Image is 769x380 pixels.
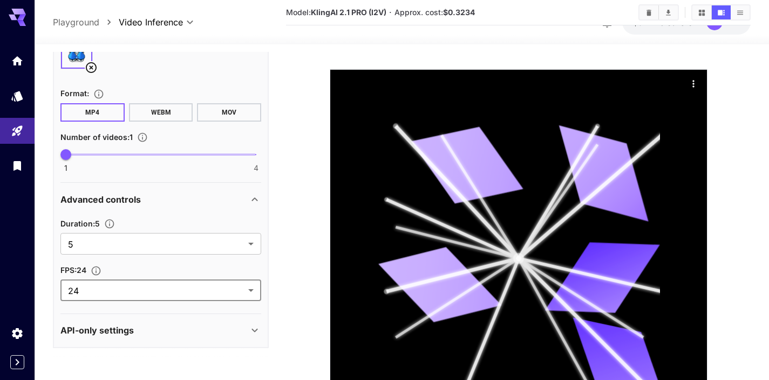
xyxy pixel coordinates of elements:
[60,186,261,212] div: Advanced controls
[133,132,152,143] button: Specify how many videos to generate in a single request. Each video generation will be charged se...
[119,16,183,29] span: Video Inference
[89,89,108,99] button: Choose the file format for the output video.
[11,54,24,68] div: Home
[60,103,125,122] button: MP4
[11,156,24,169] div: Library
[64,163,67,174] span: 1
[286,8,386,17] span: Model:
[394,8,475,17] span: Approx. cost:
[659,5,678,19] button: Download All
[638,4,679,21] div: Clear AllDownload All
[692,5,711,19] button: Show media in grid view
[129,103,193,122] button: WEBM
[60,317,261,343] div: API-only settings
[639,5,658,19] button: Clear All
[53,16,119,29] nav: breadcrumb
[60,89,89,98] span: Format :
[60,265,86,275] span: FPS : 24
[443,8,475,17] b: $0.3234
[685,75,702,91] div: Actions
[60,132,133,142] span: Number of videos : 1
[60,219,100,228] span: Duration : 5
[197,103,261,122] button: MOV
[311,8,386,17] b: KlingAI 2.1 PRO (I2V)
[11,124,24,138] div: Playground
[389,6,392,19] p: ·
[10,355,24,369] button: Expand sidebar
[68,284,244,297] span: 24
[100,218,119,229] button: Set the number of duration
[731,5,750,19] button: Show media in list view
[660,18,698,27] span: credits left
[68,238,244,251] span: 5
[11,89,24,103] div: Models
[53,16,99,29] a: Playground
[86,265,106,276] button: Set the fps
[60,324,134,337] p: API-only settings
[712,5,731,19] button: Show media in video view
[60,193,141,206] p: Advanced controls
[11,326,24,340] div: Settings
[633,18,660,27] span: $82.21
[254,163,258,174] span: 4
[691,4,751,21] div: Show media in grid viewShow media in video viewShow media in list view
